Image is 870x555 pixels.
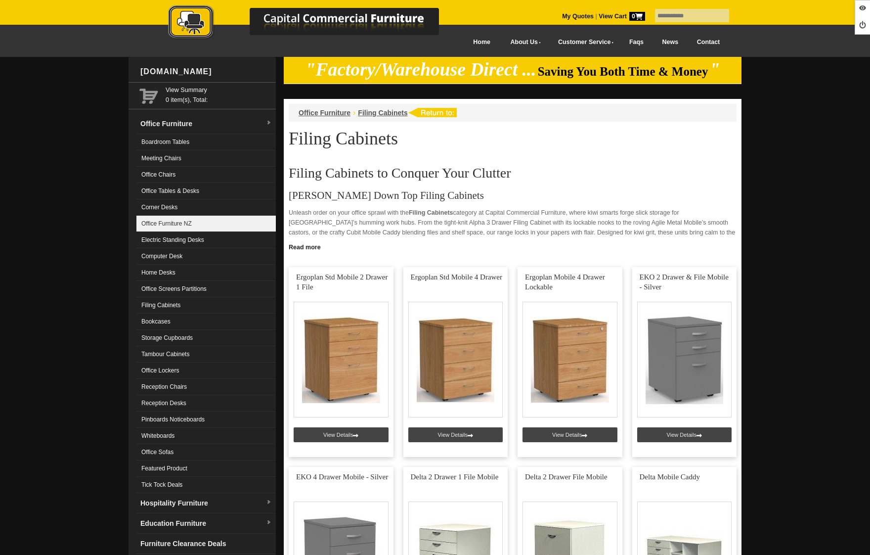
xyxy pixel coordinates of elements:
a: Bookcases [136,314,276,330]
p: Unleash order on your office sprawl with the category at Capital Commercial Furniture, where kiwi... [289,208,737,247]
a: Furniture Clearance Deals [136,534,276,554]
a: Office Sofas [136,444,276,461]
em: "Factory/Warehouse Direct ... [305,59,536,80]
strong: Filing Cabinets [409,209,453,216]
a: Customer Service [547,31,620,53]
a: Reception Chairs [136,379,276,395]
a: Office Tables & Desks [136,183,276,199]
a: Meeting Chairs [136,150,276,167]
strong: View Cart [599,13,645,20]
h3: [PERSON_NAME] Down Top Filing Cabinets [289,190,737,200]
a: Faqs [620,31,653,53]
a: Education Furnituredropdown [136,513,276,534]
a: Office Lockers [136,363,276,379]
img: return to [408,108,457,117]
a: Pinboards Noticeboards [136,412,276,428]
a: Contact [688,31,729,53]
a: Computer Desk [136,248,276,265]
h2: Filing Cabinets to Conquer Your Clutter [289,166,737,181]
a: Hospitality Furnituredropdown [136,493,276,513]
a: Tambour Cabinets [136,346,276,363]
img: dropdown [266,520,272,526]
a: View Cart0 [597,13,645,20]
a: Whiteboards [136,428,276,444]
a: Office Chairs [136,167,276,183]
a: About Us [500,31,547,53]
a: Filing Cabinets [358,109,407,117]
span: Saving You Both Time & Money [538,65,708,78]
a: Reception Desks [136,395,276,412]
a: Corner Desks [136,199,276,216]
a: View Summary [166,85,272,95]
a: Office Furniture [299,109,350,117]
a: News [653,31,688,53]
a: Filing Cabinets [136,297,276,314]
img: dropdown [266,120,272,126]
span: 0 item(s), Total: [166,85,272,103]
a: Capital Commercial Furniture Logo [141,5,487,44]
div: [DOMAIN_NAME] [136,57,276,87]
a: Electric Standing Desks [136,232,276,248]
a: Home Desks [136,265,276,281]
a: Boardroom Tables [136,134,276,150]
a: Featured Product [136,461,276,477]
img: Capital Commercial Furniture Logo [141,5,487,41]
a: Office Screens Partitions [136,281,276,297]
a: Storage Cupboards [136,330,276,346]
a: Office Furniture NZ [136,216,276,232]
em: " [710,59,720,80]
span: 0 [629,12,645,21]
img: dropdown [266,500,272,506]
a: Click to read more [284,240,741,252]
li: › [353,108,355,118]
a: My Quotes [562,13,594,20]
h1: Filing Cabinets [289,129,737,148]
a: Tick Tock Deals [136,477,276,493]
a: Office Furnituredropdown [136,114,276,134]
